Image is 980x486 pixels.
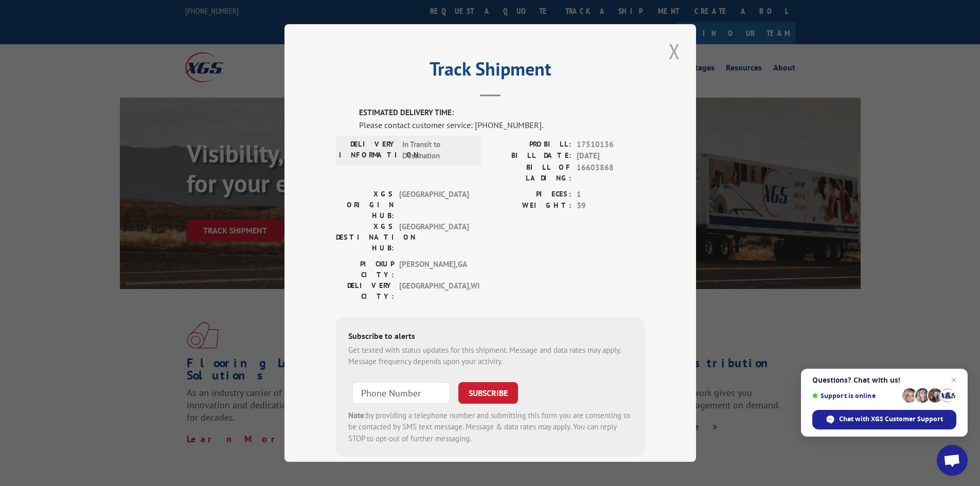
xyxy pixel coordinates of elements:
span: [GEOGRAPHIC_DATA] [399,189,469,221]
span: [DATE] [577,150,645,162]
span: [GEOGRAPHIC_DATA] , WI [399,280,469,302]
span: Support is online [812,392,899,400]
span: Questions? Chat with us! [812,376,956,384]
div: Subscribe to alerts [348,330,632,345]
span: Chat with XGS Customer Support [839,415,943,424]
span: Chat with XGS Customer Support [812,410,956,429]
span: In Transit to Destination [402,139,472,162]
label: XGS ORIGIN HUB: [336,189,394,221]
a: Open chat [937,445,968,476]
input: Phone Number [352,382,450,404]
label: PIECES: [490,189,572,201]
strong: Note: [348,410,366,420]
span: 39 [577,200,645,212]
label: XGS DESTINATION HUB: [336,221,394,254]
div: Please contact customer service: [PHONE_NUMBER]. [359,119,645,131]
h2: Track Shipment [336,62,645,81]
label: PROBILL: [490,139,572,151]
span: 17510136 [577,139,645,151]
button: Close modal [666,37,683,65]
span: [PERSON_NAME] , GA [399,259,469,280]
label: ESTIMATED DELIVERY TIME: [359,107,645,119]
div: by providing a telephone number and submitting this form you are consenting to be contacted by SM... [348,410,632,445]
label: BILL DATE: [490,150,572,162]
label: PICKUP CITY: [336,259,394,280]
span: 1 [577,189,645,201]
button: SUBSCRIBE [458,382,518,404]
span: 16603868 [577,162,645,184]
label: DELIVERY CITY: [336,280,394,302]
div: Get texted with status updates for this shipment. Message and data rates may apply. Message frequ... [348,345,632,368]
label: DELIVERY INFORMATION: [339,139,397,162]
label: BILL OF LADING: [490,162,572,184]
label: WEIGHT: [490,200,572,212]
span: [GEOGRAPHIC_DATA] [399,221,469,254]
